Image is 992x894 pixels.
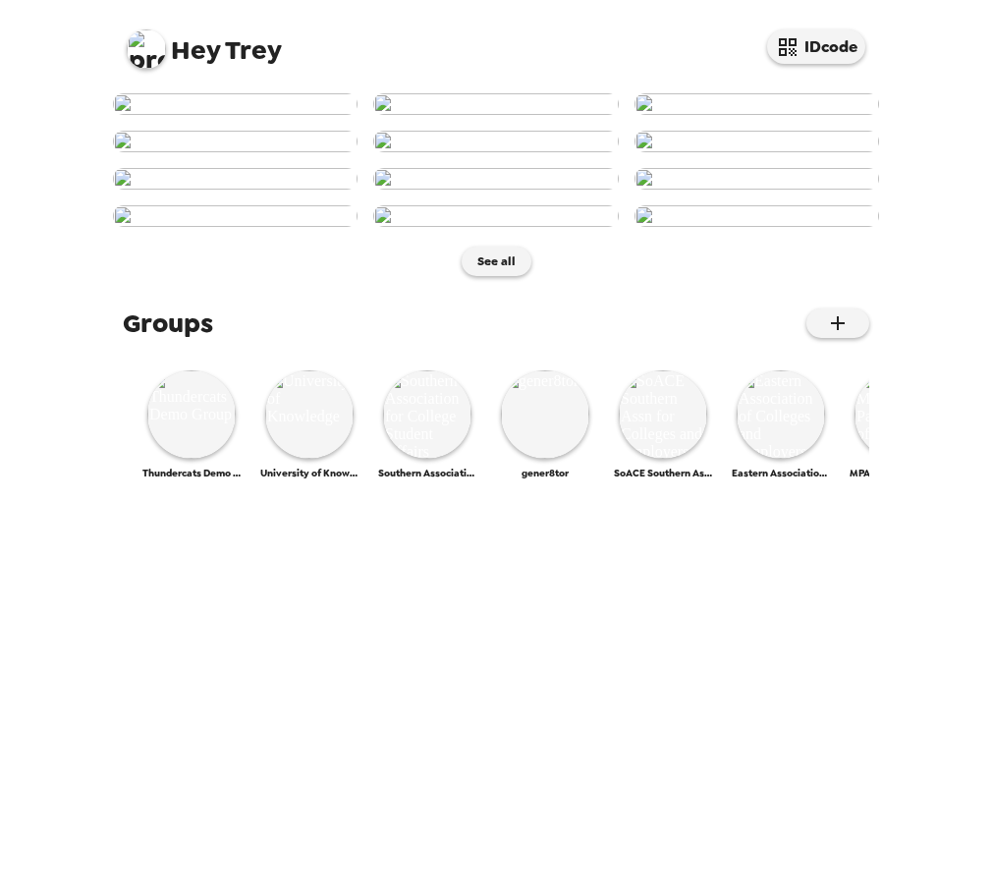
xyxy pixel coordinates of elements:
[850,467,948,479] span: MPACE Mountain Pacific Assn of Cols & Employs
[171,32,220,68] span: Hey
[113,131,358,152] img: user-267094
[123,306,213,341] span: Groups
[373,168,618,190] img: user-266066
[522,467,569,479] span: gener8tor
[260,467,358,479] span: University of Knowledge
[634,93,879,115] img: user-267095
[732,467,830,479] span: Eastern Association of Colleges and Employers
[373,205,618,227] img: user-264953
[373,131,618,152] img: user-267011
[127,20,282,64] span: Trey
[854,370,943,459] img: MPACE Mountain Pacific Assn of Cols & Employs
[147,370,236,459] img: Thundercats Demo Group
[265,370,354,459] img: University of Knowledge
[614,467,712,479] span: SoACE Southern Assn for Colleges and Employers
[113,93,358,115] img: user-268499
[378,467,476,479] span: Southern Association for College Student Affairs
[634,168,879,190] img: user-265956
[619,370,707,459] img: SoACE Southern Assn for Colleges and Employers
[142,467,241,479] span: Thundercats Demo Group
[501,370,589,459] img: gener8tor
[113,205,358,227] img: user-265090
[767,29,865,64] button: IDcode
[634,131,879,152] img: user-266981
[383,370,471,459] img: Southern Association for College Student Affairs
[737,370,825,459] img: Eastern Association of Colleges and Employers
[462,247,531,276] button: See all
[127,29,166,69] img: profile pic
[113,168,358,190] img: user-266587
[634,205,879,227] img: user-264790
[373,93,618,115] img: user-267107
